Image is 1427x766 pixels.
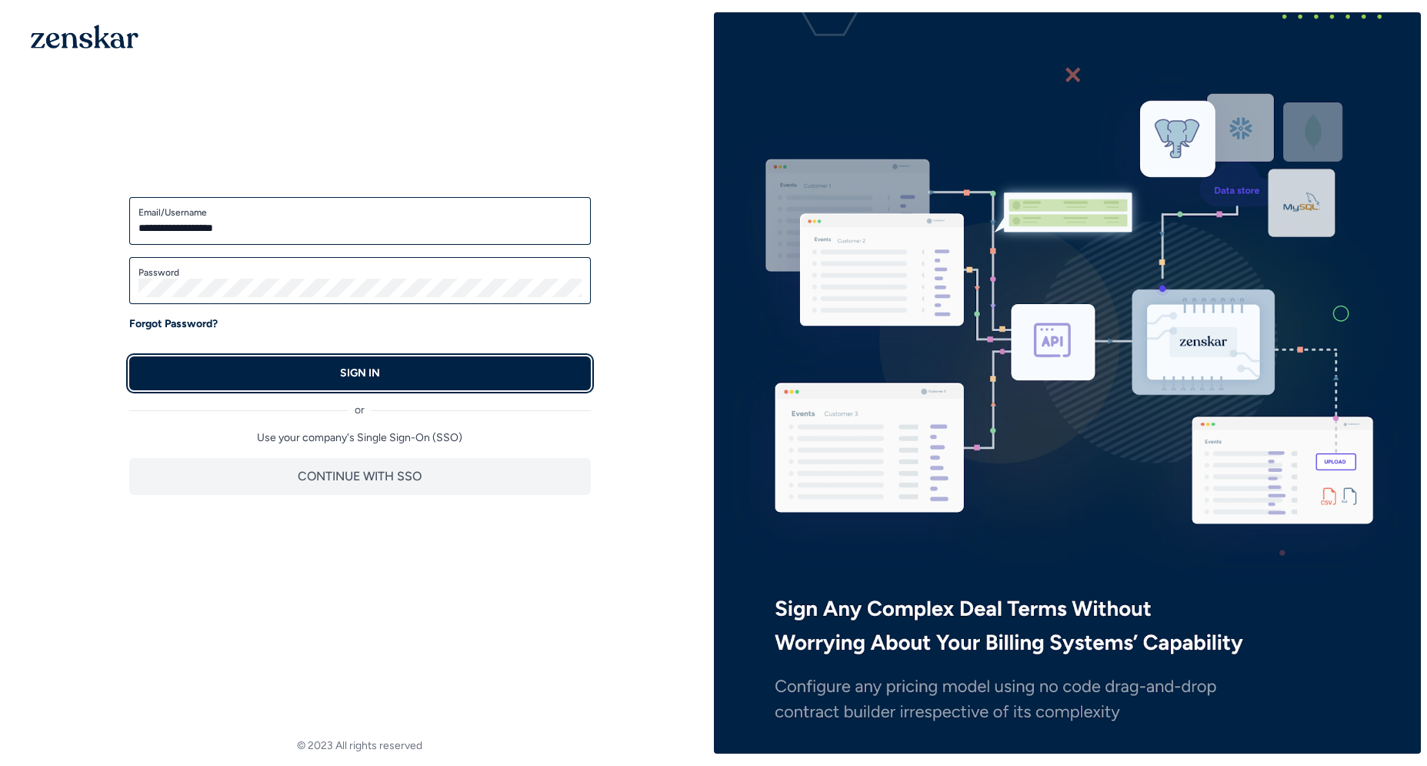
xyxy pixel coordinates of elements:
[129,316,218,332] a: Forgot Password?
[340,366,380,381] p: SIGN IN
[129,458,591,495] button: CONTINUE WITH SSO
[129,430,591,446] p: Use your company's Single Sign-On (SSO)
[129,356,591,390] button: SIGN IN
[31,25,138,49] img: 1OGAJ2xQqyY4LXKgY66KYq0eOWRCkrZdAb3gUhuVAqdWPZE9SRJmCz+oDMSn4zDLXe31Ii730ItAGKgCKgCCgCikA4Av8PJUP...
[6,738,714,754] footer: © 2023 All rights reserved
[129,390,591,418] div: or
[138,266,582,279] label: Password
[138,206,582,219] label: Email/Username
